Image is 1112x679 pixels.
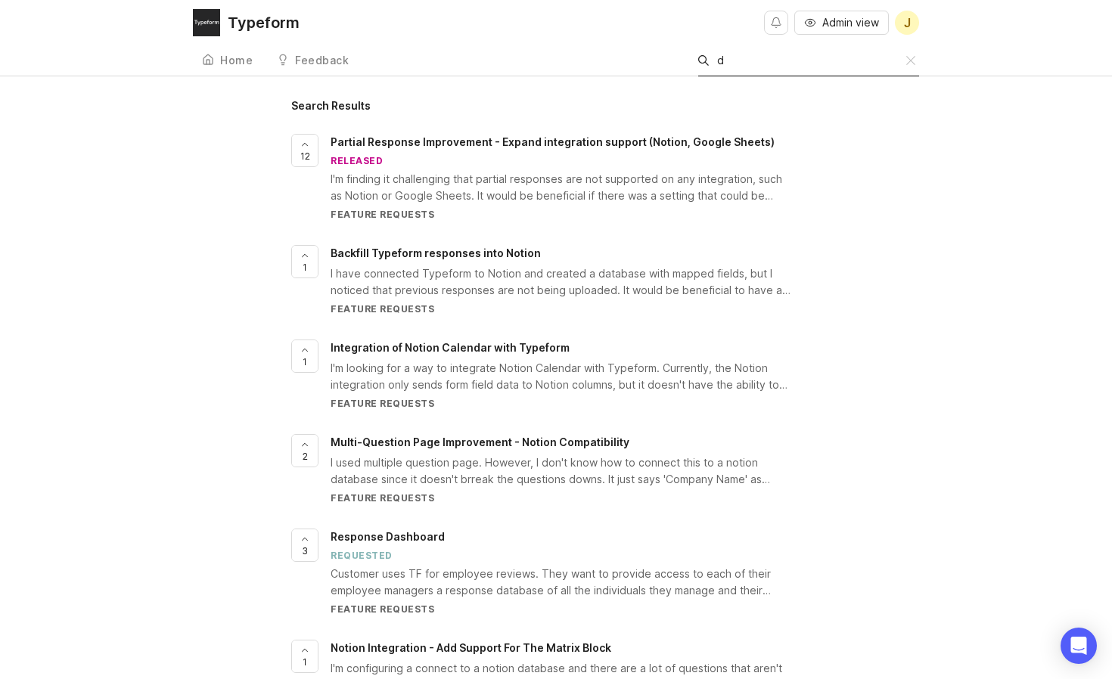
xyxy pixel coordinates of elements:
[331,360,794,393] div: I'm looking for a way to integrate Notion Calendar with Typeform. Currently, the Notion integrati...
[291,640,318,673] button: 1
[331,135,775,148] span: Partial Response Improvement - Expand integration support (Notion, Google Sheets)
[331,529,821,615] a: Response DashboardrequestedCustomer uses TF for employee reviews. They want to provide access to ...
[303,656,307,668] span: 1
[331,434,821,504] a: Multi-Question Page Improvement - Notion CompatibilityI used multiple question page. However, I d...
[291,529,318,562] button: 3
[268,45,358,76] a: Feedback
[331,454,794,488] div: I used multiple question page. However, I don't know how to connect this to a notion database sin...
[331,154,383,167] div: released
[822,15,879,30] span: Admin view
[331,339,821,410] a: Integration of Notion Calendar with TypeformI'm looking for a way to integrate Notion Calendar wi...
[331,265,794,299] div: I have connected Typeform to Notion and created a database with mapped fields, but I noticed that...
[291,101,821,111] h1: Search Results
[228,15,300,30] div: Typeform
[303,261,307,274] span: 1
[331,171,794,204] div: I'm finding it challenging that partial responses are not supported on any integration, such as N...
[193,9,220,36] img: Typeform logo
[331,397,794,410] div: Feature Requests
[302,544,308,557] span: 3
[764,11,788,35] button: Notifications
[331,134,821,221] a: Partial Response Improvement - Expand integration support (Notion, Google Sheets)releasedI'm find...
[331,302,794,315] div: Feature Requests
[300,150,310,163] span: 12
[291,134,318,167] button: 12
[331,530,445,543] span: Response Dashboard
[331,208,794,221] div: Feature Requests
[331,566,794,599] div: Customer uses TF for employee reviews. They want to provide access to each of their employee mana...
[331,491,794,504] div: Feature Requests
[331,603,794,615] div: Feature Requests
[331,641,611,654] span: Notion Integration - Add Support For The Matrix Block
[331,245,821,315] a: Backfill Typeform responses into NotionI have connected Typeform to Notion and created a database...
[331,436,629,448] span: Multi-Question Page Improvement - Notion Compatibility
[291,339,318,373] button: 1
[295,55,349,66] div: Feedback
[904,14,911,32] span: J
[895,11,919,35] button: J
[794,11,889,35] button: Admin view
[331,246,541,259] span: Backfill Typeform responses into Notion
[303,450,308,463] span: 2
[220,55,253,66] div: Home
[331,341,570,354] span: Integration of Notion Calendar with Typeform
[303,355,307,368] span: 1
[331,549,393,562] div: requested
[291,245,318,278] button: 1
[193,45,262,76] a: Home
[1061,628,1097,664] div: Open Intercom Messenger
[291,434,318,467] button: 2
